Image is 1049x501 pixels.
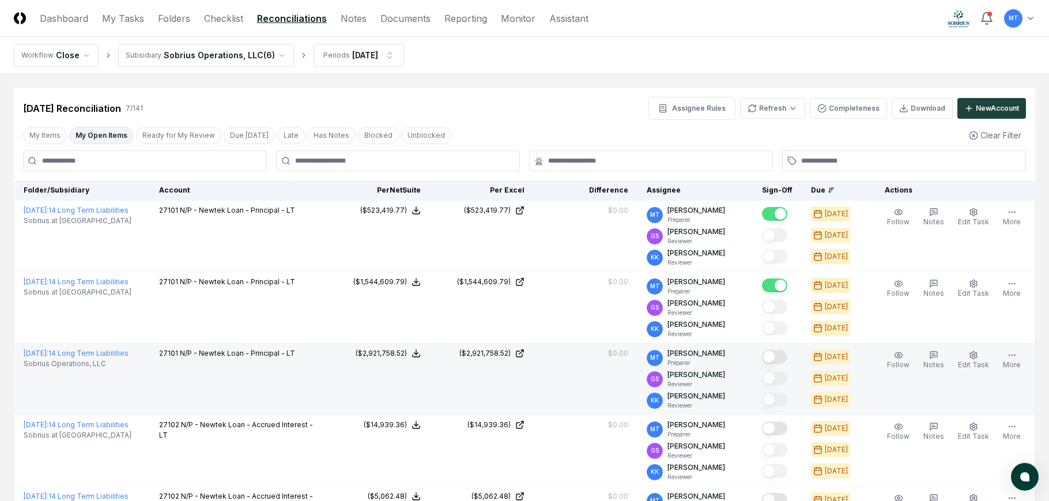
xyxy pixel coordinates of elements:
div: $0.00 [608,277,628,287]
span: N/P - Newtek Loan - Principal - LT [180,206,295,214]
div: Actions [876,185,1026,195]
span: Follow [887,217,910,226]
div: [DATE] [825,209,848,219]
button: Follow [885,348,912,372]
p: Reviewer [667,380,725,389]
div: [DATE] [825,251,848,262]
p: [PERSON_NAME] [667,348,725,359]
span: [DATE] : [24,206,48,214]
span: KK [651,253,659,262]
span: KK [651,396,659,405]
span: Edit Task [958,289,989,297]
span: Sobrius at [GEOGRAPHIC_DATA] [24,216,131,226]
div: 7 / 141 [126,103,143,114]
div: Periods [323,50,350,61]
button: Notes [921,420,946,444]
div: $0.00 [608,348,628,359]
p: Reviewer [667,308,725,317]
span: Sobrius at [GEOGRAPHIC_DATA] [24,430,131,440]
p: Reviewer [667,473,725,481]
button: Mark complete [762,228,787,242]
nav: breadcrumb [14,44,404,67]
div: ($2,921,758.52) [459,348,511,359]
button: Periods[DATE] [314,44,404,67]
span: Notes [923,360,944,369]
button: Edit Task [956,348,991,372]
button: atlas-launcher [1011,463,1039,491]
button: Completeness [810,98,887,119]
div: ($14,939.36) [364,420,407,430]
button: ($1,544,609.79) [353,277,421,287]
button: ($2,921,758.52) [356,348,421,359]
span: [DATE] : [24,277,48,286]
p: [PERSON_NAME] [667,441,725,451]
button: More [1001,277,1023,301]
span: Follow [887,289,910,297]
button: Notes [921,205,946,229]
button: More [1001,205,1023,229]
p: Preparer [667,430,725,439]
button: ($523,419.77) [360,205,421,216]
button: MT [1003,8,1024,29]
a: Notes [341,12,367,25]
th: Sign-Off [753,180,802,201]
div: [DATE] [825,280,848,291]
div: [DATE] [825,323,848,333]
a: Folders [158,12,190,25]
div: [DATE] [825,230,848,240]
a: [DATE]:14 Long Term Liabilities [24,206,129,214]
p: [PERSON_NAME] [667,462,725,473]
span: GS [651,232,659,240]
p: Preparer [667,359,725,367]
a: Dashboard [40,12,88,25]
p: Reviewer [667,401,725,410]
span: 27102 [159,492,179,500]
p: Reviewer [667,258,725,267]
th: Per Excel [430,180,534,201]
th: Per NetSuite [326,180,430,201]
button: Follow [885,205,912,229]
span: GS [651,303,659,312]
th: Difference [534,180,637,201]
span: [DATE] : [24,349,48,357]
div: Account [159,185,317,195]
button: Notes [921,277,946,301]
a: ($1,544,609.79) [439,277,524,287]
span: Notes [923,217,944,226]
div: ($14,939.36) [467,420,511,430]
p: [PERSON_NAME] [667,248,725,258]
span: KK [651,468,659,476]
button: Mark complete [762,278,787,292]
a: [DATE]:14 Long Term Liabilities [24,277,129,286]
button: Assignee Rules [648,97,735,120]
button: Edit Task [956,205,991,229]
p: [PERSON_NAME] [667,227,725,237]
div: [DATE] [825,466,848,476]
a: ($523,419.77) [439,205,524,216]
span: Notes [923,289,944,297]
a: Reconciliations [257,12,327,25]
p: Reviewer [667,451,725,460]
span: MT [650,282,660,291]
a: Assistant [549,12,588,25]
div: ($2,921,758.52) [356,348,407,359]
button: Ready for My Review [136,127,221,144]
button: ($14,939.36) [364,420,421,430]
span: Follow [887,360,910,369]
button: Mark complete [762,207,787,221]
div: ($1,544,609.79) [457,277,511,287]
div: [DATE] [825,302,848,312]
div: [DATE] Reconciliation [23,101,121,115]
button: More [1001,348,1023,372]
span: N/P - Newtek Loan - Principal - LT [180,277,295,286]
span: MT [1009,14,1018,22]
div: [DATE] [825,423,848,434]
button: My Open Items [69,127,134,144]
a: Documents [380,12,431,25]
span: 27101 [159,349,178,357]
p: [PERSON_NAME] [667,277,725,287]
p: [PERSON_NAME] [667,420,725,430]
div: $0.00 [608,205,628,216]
a: Reporting [444,12,487,25]
div: Due [811,185,857,195]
